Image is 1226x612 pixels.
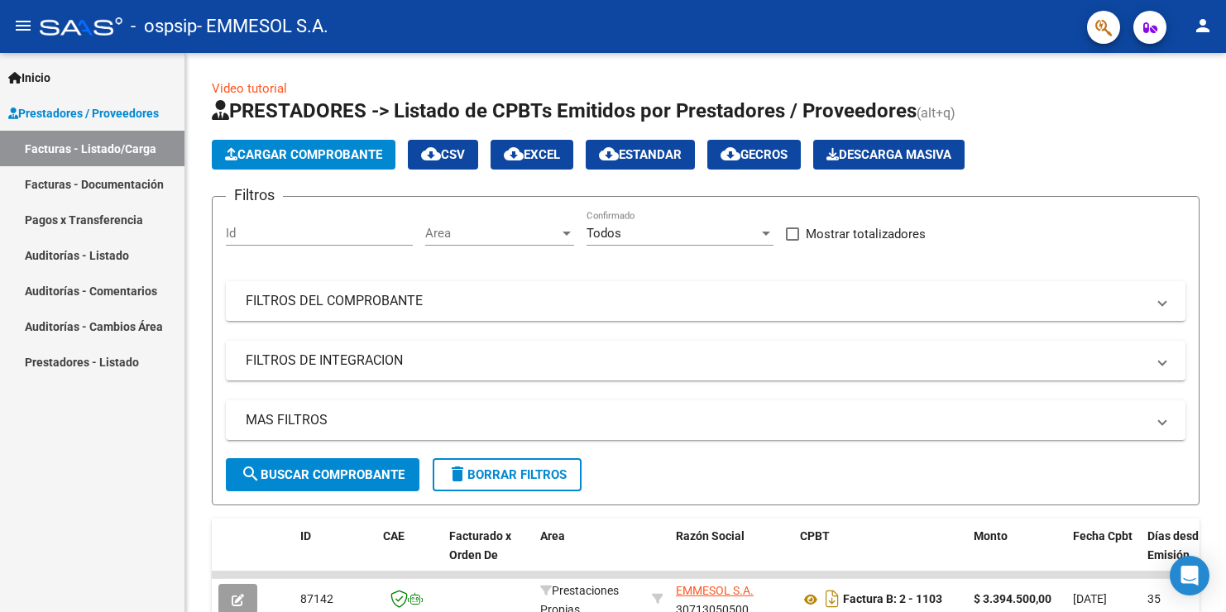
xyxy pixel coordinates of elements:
[1073,529,1133,543] span: Fecha Cpbt
[13,16,33,36] mat-icon: menu
[241,467,405,482] span: Buscar Comprobante
[376,519,443,591] datatable-header-cell: CAE
[1170,556,1209,595] div: Open Intercom Messenger
[226,281,1185,321] mat-expansion-panel-header: FILTROS DEL COMPROBANTE
[225,147,382,162] span: Cargar Comprobante
[599,144,619,164] mat-icon: cloud_download
[131,8,197,45] span: - ospsip
[826,147,951,162] span: Descarga Masiva
[421,147,465,162] span: CSV
[821,586,843,612] i: Descargar documento
[974,592,1051,605] strong: $ 3.394.500,00
[212,99,917,122] span: PRESTADORES -> Listado de CPBTs Emitidos por Prestadores / Proveedores
[212,81,287,96] a: Video tutorial
[383,529,405,543] span: CAE
[1141,519,1215,591] datatable-header-cell: Días desde Emisión
[806,224,926,244] span: Mostrar totalizadores
[241,464,261,484] mat-icon: search
[504,147,560,162] span: EXCEL
[676,529,745,543] span: Razón Social
[421,144,441,164] mat-icon: cloud_download
[917,105,955,121] span: (alt+q)
[449,529,511,562] span: Facturado x Orden De
[669,519,793,591] datatable-header-cell: Razón Social
[226,458,419,491] button: Buscar Comprobante
[300,592,333,605] span: 87142
[974,529,1008,543] span: Monto
[197,8,328,45] span: - EMMESOL S.A.
[294,519,376,591] datatable-header-cell: ID
[300,529,311,543] span: ID
[448,467,567,482] span: Borrar Filtros
[408,140,478,170] button: CSV
[491,140,573,170] button: EXCEL
[721,147,788,162] span: Gecros
[246,351,1146,370] mat-panel-title: FILTROS DE INTEGRACION
[8,69,50,87] span: Inicio
[226,184,283,207] h3: Filtros
[226,400,1185,440] mat-expansion-panel-header: MAS FILTROS
[707,140,801,170] button: Gecros
[226,341,1185,380] mat-expansion-panel-header: FILTROS DE INTEGRACION
[246,292,1146,310] mat-panel-title: FILTROS DEL COMPROBANTE
[8,104,159,122] span: Prestadores / Proveedores
[721,144,740,164] mat-icon: cloud_download
[1147,529,1205,562] span: Días desde Emisión
[967,519,1066,591] datatable-header-cell: Monto
[504,144,524,164] mat-icon: cloud_download
[1193,16,1213,36] mat-icon: person
[433,458,582,491] button: Borrar Filtros
[540,529,565,543] span: Area
[448,464,467,484] mat-icon: delete
[813,140,965,170] button: Descarga Masiva
[587,226,621,241] span: Todos
[443,519,534,591] datatable-header-cell: Facturado x Orden De
[212,140,395,170] button: Cargar Comprobante
[1066,519,1141,591] datatable-header-cell: Fecha Cpbt
[586,140,695,170] button: Estandar
[599,147,682,162] span: Estandar
[793,519,967,591] datatable-header-cell: CPBT
[676,584,754,597] span: EMMESOL S.A.
[1147,592,1161,605] span: 35
[800,529,830,543] span: CPBT
[843,593,942,606] strong: Factura B: 2 - 1103
[534,519,645,591] datatable-header-cell: Area
[425,226,559,241] span: Area
[1073,592,1107,605] span: [DATE]
[246,411,1146,429] mat-panel-title: MAS FILTROS
[813,140,965,170] app-download-masive: Descarga masiva de comprobantes (adjuntos)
